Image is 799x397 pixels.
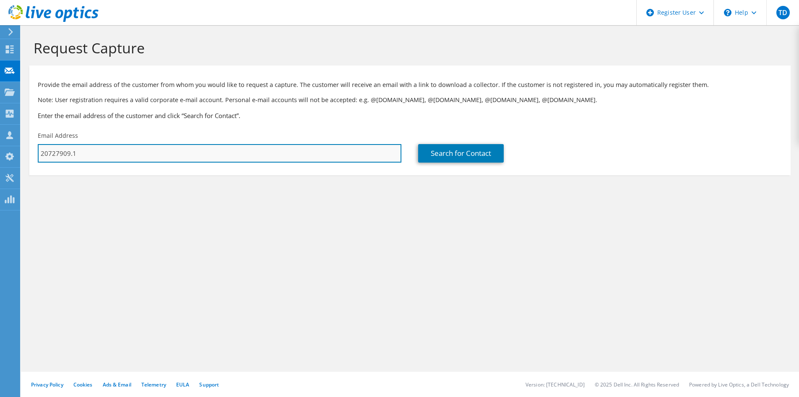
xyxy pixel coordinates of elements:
[103,381,131,388] a: Ads & Email
[38,131,78,140] label: Email Address
[595,381,679,388] li: © 2025 Dell Inc. All Rights Reserved
[689,381,789,388] li: Powered by Live Optics, a Dell Technology
[724,9,731,16] svg: \n
[73,381,93,388] a: Cookies
[31,381,63,388] a: Privacy Policy
[199,381,219,388] a: Support
[176,381,189,388] a: EULA
[776,6,790,19] span: TD
[38,80,782,89] p: Provide the email address of the customer from whom you would like to request a capture. The cust...
[141,381,166,388] a: Telemetry
[38,95,782,105] p: Note: User registration requires a valid corporate e-mail account. Personal e-mail accounts will ...
[418,144,504,163] a: Search for Contact
[526,381,585,388] li: Version: [TECHNICAL_ID]
[38,111,782,120] h3: Enter the email address of the customer and click “Search for Contact”.
[34,39,782,57] h1: Request Capture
